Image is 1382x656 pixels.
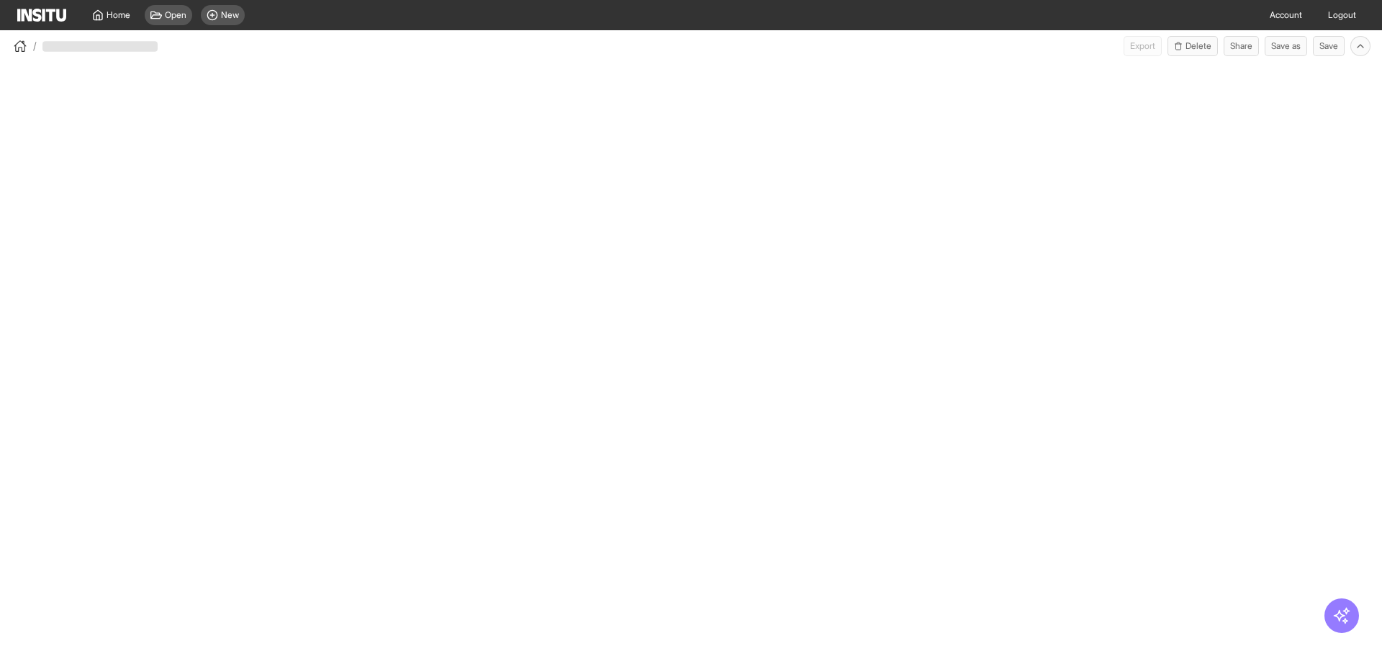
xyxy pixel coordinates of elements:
button: Export [1124,36,1162,56]
img: Logo [17,9,66,22]
button: Save [1313,36,1345,56]
button: Save as [1265,36,1307,56]
button: Share [1224,36,1259,56]
button: Delete [1168,36,1218,56]
span: Home [107,9,130,21]
span: Open [165,9,186,21]
span: Can currently only export from Insights reports. [1124,36,1162,56]
span: / [33,39,37,53]
button: / [12,37,37,55]
span: New [221,9,239,21]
